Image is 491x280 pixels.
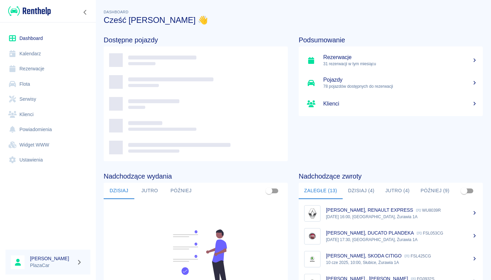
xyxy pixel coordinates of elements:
a: Renthelp logo [5,5,51,17]
p: 31 rezerwacji w tym miesiącu [323,61,477,67]
button: Jutro (4) [380,183,415,199]
h5: Pojazdy [323,76,477,83]
button: Później (9) [415,183,455,199]
button: Jutro [134,183,165,199]
p: [PERSON_NAME], SKODA CITIGO [326,253,402,258]
p: [DATE] 17:30, [GEOGRAPHIC_DATA], Żurawia 1A [326,237,477,243]
a: Dashboard [5,31,90,46]
h5: Rezerwacje [323,54,477,61]
a: Ustawienia [5,152,90,168]
h4: Podsumowanie [299,36,483,44]
h3: Cześć [PERSON_NAME] 👋 [104,15,483,25]
a: Image[PERSON_NAME], DUCATO PLANDEKA FSL053CG[DATE] 17:30, [GEOGRAPHIC_DATA], Żurawia 1A [299,225,483,248]
button: Później [165,183,197,199]
a: Klienci [5,107,90,122]
h5: Klienci [323,100,477,107]
p: FSL053CG [417,231,443,236]
a: Rezerwacje [5,61,90,76]
img: Renthelp logo [8,5,51,17]
a: Kalendarz [5,46,90,61]
p: 78 pojazdów dostępnych do rezerwacji [323,83,477,89]
a: Rezerwacje31 rezerwacji w tym miesiącu [299,49,483,72]
h4: Nadchodzące zwroty [299,172,483,180]
p: FSL425CG [404,254,431,258]
a: Powiadomienia [5,122,90,137]
span: Dashboard [104,10,129,14]
button: Zaległe (13) [299,183,343,199]
a: Widget WWW [5,137,90,153]
a: Image[PERSON_NAME], RENAULT EXPRESS WU8039R[DATE] 16:00, [GEOGRAPHIC_DATA], Żurawia 1A [299,202,483,225]
button: Dzisiaj [104,183,134,199]
h4: Dostępne pojazdy [104,36,288,44]
span: Pokaż przypisane tylko do mnie [458,184,471,197]
p: [PERSON_NAME], RENAULT EXPRESS [326,207,413,213]
p: [DATE] 16:00, [GEOGRAPHIC_DATA], Żurawia 1A [326,214,477,220]
img: Image [306,253,319,266]
a: Flota [5,76,90,92]
a: Image[PERSON_NAME], SKODA CITIGO FSL425CG10 cze 2025, 10:00, Słubice, Żurawia 1A [299,248,483,270]
img: Image [306,207,319,220]
button: Zwiń nawigację [80,8,90,17]
a: Serwisy [5,92,90,107]
a: Klienci [299,94,483,113]
button: Dzisiaj (4) [343,183,380,199]
span: Pokaż przypisane tylko do mnie [263,184,276,197]
p: [PERSON_NAME], DUCATO PLANDEKA [326,230,414,236]
p: PlazaCar [30,262,74,269]
p: WU8039R [416,208,441,213]
a: Pojazdy78 pojazdów dostępnych do rezerwacji [299,72,483,94]
img: Image [306,230,319,243]
h6: [PERSON_NAME] [30,255,74,262]
p: 10 cze 2025, 10:00, Słubice, Żurawia 1A [326,260,477,266]
h4: Nadchodzące wydania [104,172,288,180]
